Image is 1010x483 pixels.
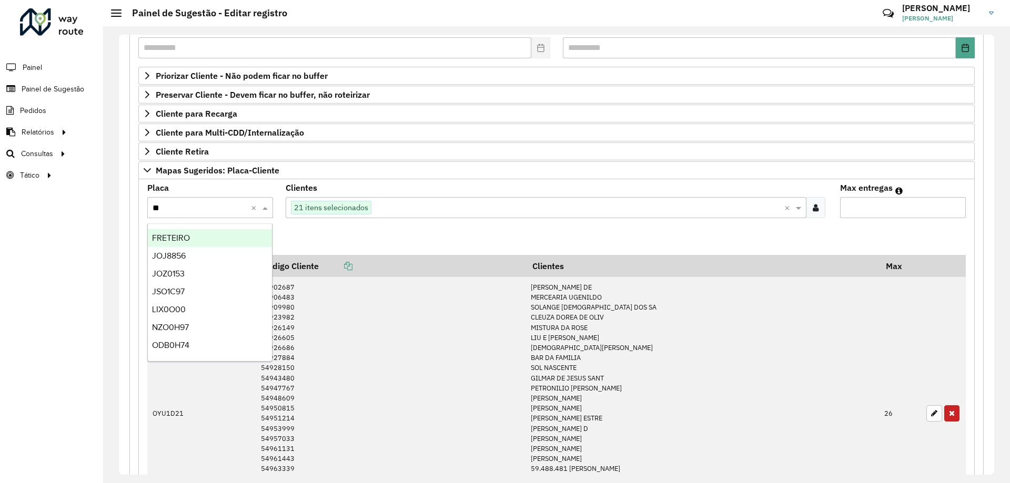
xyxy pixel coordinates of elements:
span: LIX0O00 [152,305,186,314]
h2: Painel de Sugestão - Editar registro [122,7,287,19]
span: Consultas [21,148,53,159]
span: 21 itens selecionados [291,201,371,214]
a: Priorizar Cliente - Não podem ficar no buffer [138,67,975,85]
label: Max entregas [840,181,893,194]
span: Clear all [784,201,793,214]
a: Contato Rápido [877,2,900,25]
span: ODB0H74 [152,341,189,350]
span: Painel de Sugestão [22,84,84,95]
span: JSO1C97 [152,287,185,296]
span: Cliente para Multi-CDD/Internalização [156,128,304,137]
a: Mapas Sugeridos: Placa-Cliente [138,161,975,179]
span: Priorizar Cliente - Não podem ficar no buffer [156,71,328,80]
a: Cliente para Multi-CDD/Internalização [138,124,975,141]
label: Placa [147,181,169,194]
a: Preservar Cliente - Devem ficar no buffer, não roteirizar [138,86,975,104]
th: Max [879,255,921,277]
span: NZO0H97 [152,323,189,332]
h3: [PERSON_NAME] [902,3,981,13]
a: Cliente para Recarga [138,105,975,122]
span: Tático [20,170,39,181]
span: FRETEIRO [152,233,190,242]
span: Relatórios [22,127,54,138]
span: Cliente para Recarga [156,109,237,118]
a: Cliente Retira [138,142,975,160]
em: Máximo de clientes que serão colocados na mesma rota com os clientes informados [895,187,903,195]
button: Choose Date [956,37,975,58]
span: JOZ0153 [152,269,185,278]
span: Preservar Cliente - Devem ficar no buffer, não roteirizar [156,90,370,99]
span: Cliente Retira [156,147,209,156]
span: JOJ8856 [152,251,186,260]
span: Pedidos [20,105,46,116]
span: Painel [23,62,42,73]
span: [PERSON_NAME] [902,14,981,23]
label: Clientes [286,181,317,194]
span: Mapas Sugeridos: Placa-Cliente [156,166,279,174]
ng-dropdown-panel: Options list [147,223,272,362]
a: Copiar [319,261,352,271]
span: Clear all [251,201,260,214]
th: Código Cliente [256,255,526,277]
th: Clientes [525,255,878,277]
